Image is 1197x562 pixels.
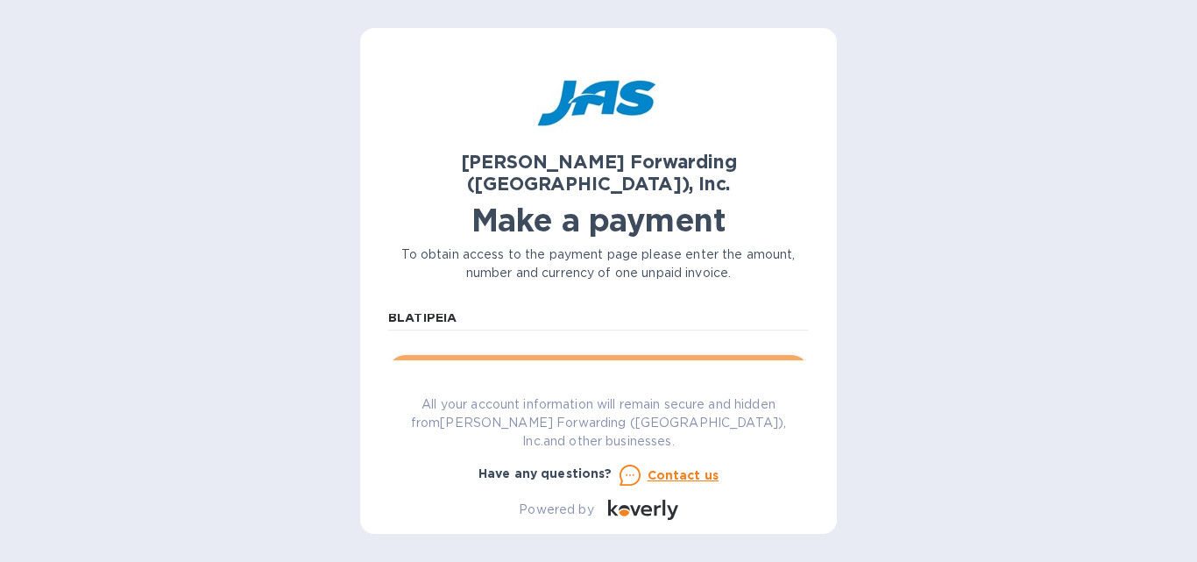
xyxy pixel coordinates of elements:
[388,395,809,451] p: All your account information will remain secure and hidden from [PERSON_NAME] Forwarding ([GEOGRA...
[519,501,593,519] p: Powered by
[648,468,719,482] u: Contact us
[478,466,613,480] b: Have any questions?
[388,202,809,238] h1: Make a payment
[388,245,809,282] p: To obtain access to the payment page please enter the amount, number and currency of one unpaid i...
[388,304,809,331] input: Enter customer reference number
[461,151,737,195] b: [PERSON_NAME] Forwarding ([GEOGRAPHIC_DATA]), Inc.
